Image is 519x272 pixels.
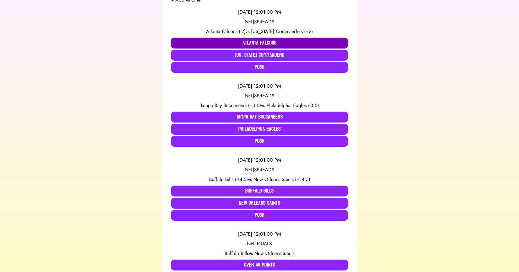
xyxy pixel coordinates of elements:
[253,176,310,183] span: New Orleans Saints (+14.5)
[266,102,319,109] span: Philadelphia Eagles (-3.5)
[171,176,348,183] div: vs
[171,124,348,135] button: Philadelphia Eagles
[171,38,348,49] button: Atlanta Falcons
[206,28,246,35] span: Atlanta Falcons (-2)
[171,230,348,238] div: [DATE] 12:01:00 PM
[171,136,348,147] button: Push
[171,102,348,109] div: vs
[171,250,348,257] div: vs
[209,176,248,183] span: Buffalo Bills (-14.5)
[171,28,348,35] div: vs
[171,92,348,99] div: NFL | SPREADS
[171,62,348,73] button: Push
[171,210,348,221] button: Push
[251,28,313,35] span: [US_STATE] Commanders (+2)
[171,198,348,209] button: New Orleans Saints
[171,50,348,61] button: [US_STATE] Commanders
[200,102,261,109] span: Tampa Bay Buccaneers (+3.5)
[171,82,348,90] div: [DATE] 12:01:00 PM
[171,166,348,173] div: NFL | SPREADS
[171,240,348,247] div: NFL | TOTALS
[171,156,348,164] div: [DATE] 12:01:00 PM
[254,250,294,257] span: New Orleans Saints
[171,18,348,25] div: NFL | SPREADS
[171,186,348,196] button: Buffalo Bills
[171,260,348,270] button: Over 48 Points
[171,112,348,123] button: Tampa Bay Buccaneers
[171,8,348,16] div: [DATE] 12:01:00 PM
[225,250,249,257] span: Buffalo Bills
